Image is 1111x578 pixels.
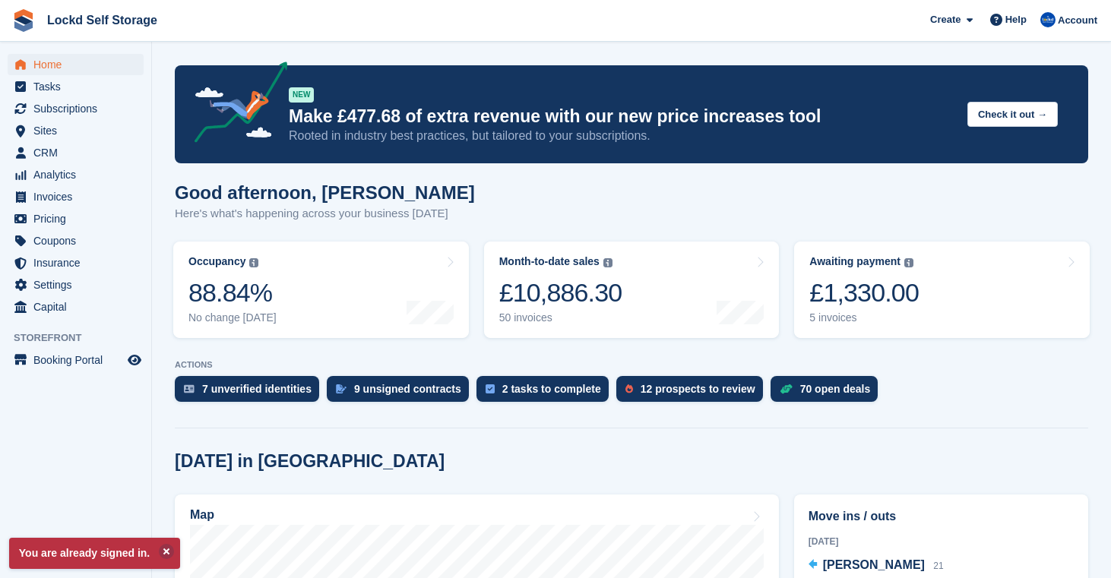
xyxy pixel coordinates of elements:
span: 21 [933,561,943,571]
span: Home [33,54,125,75]
span: Storefront [14,330,151,346]
span: Capital [33,296,125,317]
a: menu [8,274,144,295]
span: Coupons [33,230,125,251]
img: task-75834270c22a3079a89374b754ae025e5fb1db73e45f91037f5363f120a921f8.svg [486,384,495,393]
a: Preview store [125,351,144,369]
a: 7 unverified identities [175,376,327,409]
button: Check it out → [967,102,1058,127]
a: Lockd Self Storage [41,8,163,33]
div: £10,886.30 [499,277,622,308]
a: 2 tasks to complete [476,376,616,409]
span: Create [930,12,961,27]
a: Awaiting payment £1,330.00 5 invoices [794,242,1090,338]
a: [PERSON_NAME] 21 [809,556,944,576]
a: menu [8,142,144,163]
a: Occupancy 88.84% No change [DATE] [173,242,469,338]
h2: Map [190,508,214,522]
img: icon-info-grey-7440780725fd019a000dd9b08b2336e03edf1995a4989e88bcd33f0948082b44.svg [603,258,612,267]
a: menu [8,76,144,97]
h2: [DATE] in [GEOGRAPHIC_DATA] [175,451,445,472]
a: 9 unsigned contracts [327,376,476,409]
div: Awaiting payment [809,255,901,268]
div: £1,330.00 [809,277,919,308]
div: [DATE] [809,535,1074,548]
div: 50 invoices [499,311,622,324]
p: Rooted in industry best practices, but tailored to your subscriptions. [289,128,955,144]
img: deal-1b604bf984904fb50ccaf53a9ad4b4a5d6e5aea283cecdc64d6e3604feb123c2.svg [780,384,793,394]
p: ACTIONS [175,360,1088,370]
img: verify_identity-adf6edd0f0f0b5bbfe63781bf79b02c33cf7c696d77639b501bdc392416b5a36.svg [184,384,195,393]
span: Insurance [33,252,125,273]
a: menu [8,296,144,317]
div: 7 unverified identities [202,383,312,395]
a: menu [8,208,144,229]
img: prospect-51fa495bee0391a8d652442698ab0144808aea92771e9ea1ae160a38d050c398.svg [625,384,633,393]
a: menu [8,186,144,207]
a: menu [8,349,144,371]
p: Here's what's happening across your business [DATE] [175,205,475,223]
div: 9 unsigned contracts [354,383,461,395]
h1: Good afternoon, [PERSON_NAME] [175,182,475,203]
a: menu [8,230,144,251]
span: Subscriptions [33,98,125,119]
span: Settings [33,274,125,295]
a: menu [8,252,144,273]
div: 70 open deals [800,383,871,395]
span: Invoices [33,186,125,207]
a: menu [8,54,144,75]
span: Sites [33,120,125,141]
div: NEW [289,87,314,103]
div: Occupancy [188,255,245,268]
span: Booking Portal [33,349,125,371]
p: You are already signed in. [9,538,180,569]
img: icon-info-grey-7440780725fd019a000dd9b08b2336e03edf1995a4989e88bcd33f0948082b44.svg [249,258,258,267]
div: 2 tasks to complete [502,383,601,395]
a: menu [8,164,144,185]
a: Month-to-date sales £10,886.30 50 invoices [484,242,780,338]
div: 5 invoices [809,311,919,324]
span: [PERSON_NAME] [823,558,925,571]
p: Make £477.68 of extra revenue with our new price increases tool [289,106,955,128]
span: Pricing [33,208,125,229]
img: icon-info-grey-7440780725fd019a000dd9b08b2336e03edf1995a4989e88bcd33f0948082b44.svg [904,258,913,267]
img: price-adjustments-announcement-icon-8257ccfd72463d97f412b2fc003d46551f7dbcb40ab6d574587a9cd5c0d94... [182,62,288,148]
img: contract_signature_icon-13c848040528278c33f63329250d36e43548de30e8caae1d1a13099fd9432cc5.svg [336,384,347,393]
span: Analytics [33,164,125,185]
img: stora-icon-8386f47178a22dfd0bd8f6a31ec36ba5ce8667c1dd55bd0f319d3a0aa187defe.svg [12,9,35,32]
div: Month-to-date sales [499,255,600,268]
h2: Move ins / outs [809,507,1074,526]
span: Account [1058,13,1097,28]
div: 12 prospects to review [641,383,755,395]
a: menu [8,98,144,119]
img: Jonny Bleach [1040,12,1056,27]
div: No change [DATE] [188,311,277,324]
span: Tasks [33,76,125,97]
a: 70 open deals [771,376,886,409]
a: 12 prospects to review [616,376,771,409]
a: menu [8,120,144,141]
span: CRM [33,142,125,163]
span: Help [1005,12,1027,27]
div: 88.84% [188,277,277,308]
